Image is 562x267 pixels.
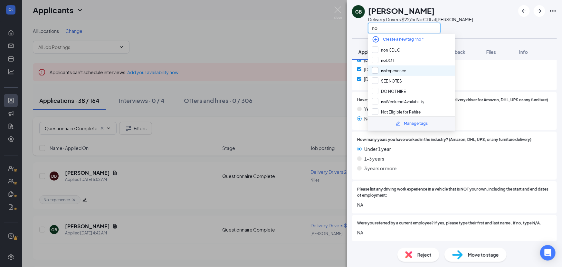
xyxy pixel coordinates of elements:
[520,7,528,15] svg: ArrowLeftNew
[368,5,435,16] h1: [PERSON_NAME]
[364,155,384,162] span: 1-3 years
[357,97,548,103] span: Have you previously worked in the same industry? (Delivery driver for Amazon, DHL, UPS or any fur...
[372,35,380,43] svg: PlusCircle
[368,16,473,23] div: Delivery Drivers $22/hr No CDL at [PERSON_NAME]
[358,49,383,55] span: Application
[355,8,362,15] div: GB
[364,66,377,73] span: [DATE]
[383,36,424,43] a: Create a new tag "no "
[540,245,556,261] div: Open Intercom Messenger
[364,145,391,153] span: Under 1 year
[364,75,377,83] span: [DATE]
[357,220,541,226] span: Were you referred by a current employee? If yes, please type their first and last name . If no, t...
[404,121,428,127] div: Manage tags
[395,121,401,126] svg: Pencil
[519,49,528,55] span: Info
[468,251,499,258] span: Move to stage
[364,105,372,113] span: Yes
[357,201,552,208] span: NA
[364,115,370,122] span: No
[357,229,552,236] span: NA
[357,137,531,143] span: How many years you have worked in the industry? (Amazon, DHL, UPS, or any furniture delivery)
[357,186,552,199] span: Please list any driving work experience in a vehicle that is NOT your own, including the start an...
[534,5,545,17] button: ArrowRight
[417,251,432,258] span: Reject
[536,7,543,15] svg: ArrowRight
[364,165,397,172] span: 3 years or more
[486,49,496,55] span: Files
[549,7,557,15] svg: Ellipses
[518,5,530,17] button: ArrowLeftNew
